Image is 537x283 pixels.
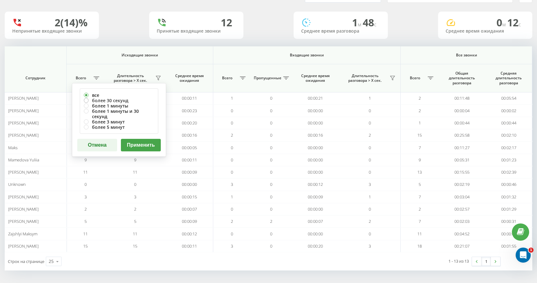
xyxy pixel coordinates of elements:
[292,166,339,178] td: 00:00:00
[438,104,485,117] td: 00:00:04
[55,17,88,29] div: 2 (14)%
[166,166,213,178] td: 00:00:09
[270,218,272,224] span: 2
[438,141,485,154] td: 00:11:27
[502,21,507,28] span: м
[491,71,527,86] span: Средняя длительность разговора
[419,120,421,126] span: 1
[70,76,92,81] span: Всего
[84,124,154,130] label: более 5 минут
[438,117,485,129] td: 00:00:44
[254,76,281,81] span: Пропущенные
[8,132,39,138] span: [PERSON_NAME]
[231,95,233,101] span: 1
[157,29,236,34] div: Принятые входящие звонки
[8,218,39,224] span: [PERSON_NAME]
[485,191,532,203] td: 00:01:32
[8,169,39,175] span: [PERSON_NAME]
[84,194,87,200] span: 3
[231,206,233,212] span: 0
[485,166,532,178] td: 00:02:39
[438,240,485,252] td: 00:21:07
[292,117,339,129] td: 00:00:00
[134,206,136,212] span: 2
[8,206,39,212] span: [PERSON_NAME]
[292,141,339,154] td: 00:00:00
[438,166,485,178] td: 00:15:55
[292,129,339,141] td: 00:00:16
[8,181,26,187] span: Unknown
[485,228,532,240] td: 00:00:49
[166,228,213,240] td: 00:00:12
[231,157,233,163] span: 0
[516,248,531,263] iframe: Intercom live chat
[231,231,233,237] span: 0
[12,29,91,34] div: Непринятые входящие звонки
[8,259,44,264] span: Строк на странице
[404,76,426,81] span: Всего
[352,16,363,29] span: 1
[171,73,208,83] span: Среднее время ожидания
[419,181,421,187] span: 5
[231,194,233,200] span: 1
[84,98,154,103] label: более 30 секунд
[438,92,485,104] td: 00:11:48
[216,76,238,81] span: Всего
[270,206,272,212] span: 0
[84,103,154,108] label: более 1 минуты
[485,154,532,166] td: 00:01:23
[369,231,371,237] span: 0
[518,21,521,28] span: c
[292,104,339,117] td: 00:00:00
[443,71,480,86] span: Общая длительность разговора
[292,215,339,228] td: 00:00:07
[438,129,485,141] td: 00:25:58
[8,108,39,113] span: [PERSON_NAME]
[438,215,485,228] td: 00:02:03
[166,178,213,191] td: 00:00:00
[121,139,161,151] button: Применить
[166,129,213,141] td: 00:00:16
[369,132,371,138] span: 2
[8,95,39,101] span: [PERSON_NAME]
[134,218,136,224] span: 5
[446,29,525,34] div: Среднее время ожидания
[231,132,233,138] span: 2
[270,145,272,150] span: 0
[231,120,233,126] span: 0
[410,53,523,58] span: Все звонки
[485,240,532,252] td: 00:01:55
[166,141,213,154] td: 00:00:05
[292,203,339,215] td: 00:00:00
[231,169,233,175] span: 0
[166,191,213,203] td: 00:00:15
[417,243,422,249] span: 18
[166,240,213,252] td: 00:00:11
[221,17,232,29] div: 12
[369,243,371,249] span: 3
[363,16,377,29] span: 48
[166,215,213,228] td: 00:00:09
[83,169,88,175] span: 11
[438,154,485,166] td: 00:05:31
[231,181,233,187] span: 3
[8,243,39,249] span: [PERSON_NAME]
[49,258,54,265] div: 25
[8,231,37,237] span: Zajshlyi Maksym
[419,145,421,150] span: 7
[270,108,272,113] span: 0
[8,157,39,163] span: Mamedova Yuliia
[417,169,422,175] span: 13
[369,218,371,224] span: 2
[8,145,18,150] span: Maks
[77,53,203,58] span: Исходящие звонки
[134,194,136,200] span: 3
[369,169,371,175] span: 0
[133,231,137,237] span: 11
[485,92,532,104] td: 00:05:54
[369,157,371,163] span: 0
[11,76,61,81] span: Сотрудник
[133,169,137,175] span: 11
[485,104,532,117] td: 00:00:02
[369,206,371,212] span: 0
